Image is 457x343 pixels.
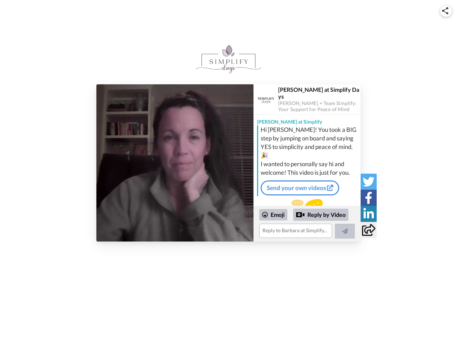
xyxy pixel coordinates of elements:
[257,91,275,108] img: Profile Image
[253,115,361,125] div: [PERSON_NAME] at Simplify
[442,7,448,14] img: ic_share.svg
[259,209,287,220] div: Emoji
[278,86,360,100] div: [PERSON_NAME] at Simplify Days
[253,199,361,225] div: Send [PERSON_NAME] at Simplify a reply.
[196,45,261,74] img: logo
[278,100,360,113] div: [PERSON_NAME] + Team Simplify: Your Support for Peace of Mind
[291,199,323,213] img: message.svg
[293,209,348,221] div: Reply by Video
[96,84,253,242] img: cfb99ee9-d59f-4778-bbb1-562c034579a2-thumb.jpg
[296,210,305,219] div: Reply by Video
[261,125,359,177] div: Hi [PERSON_NAME]! You took a BIG step by jumping on board and saying YES to simplicity and peace ...
[261,180,339,195] a: Send your own videos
